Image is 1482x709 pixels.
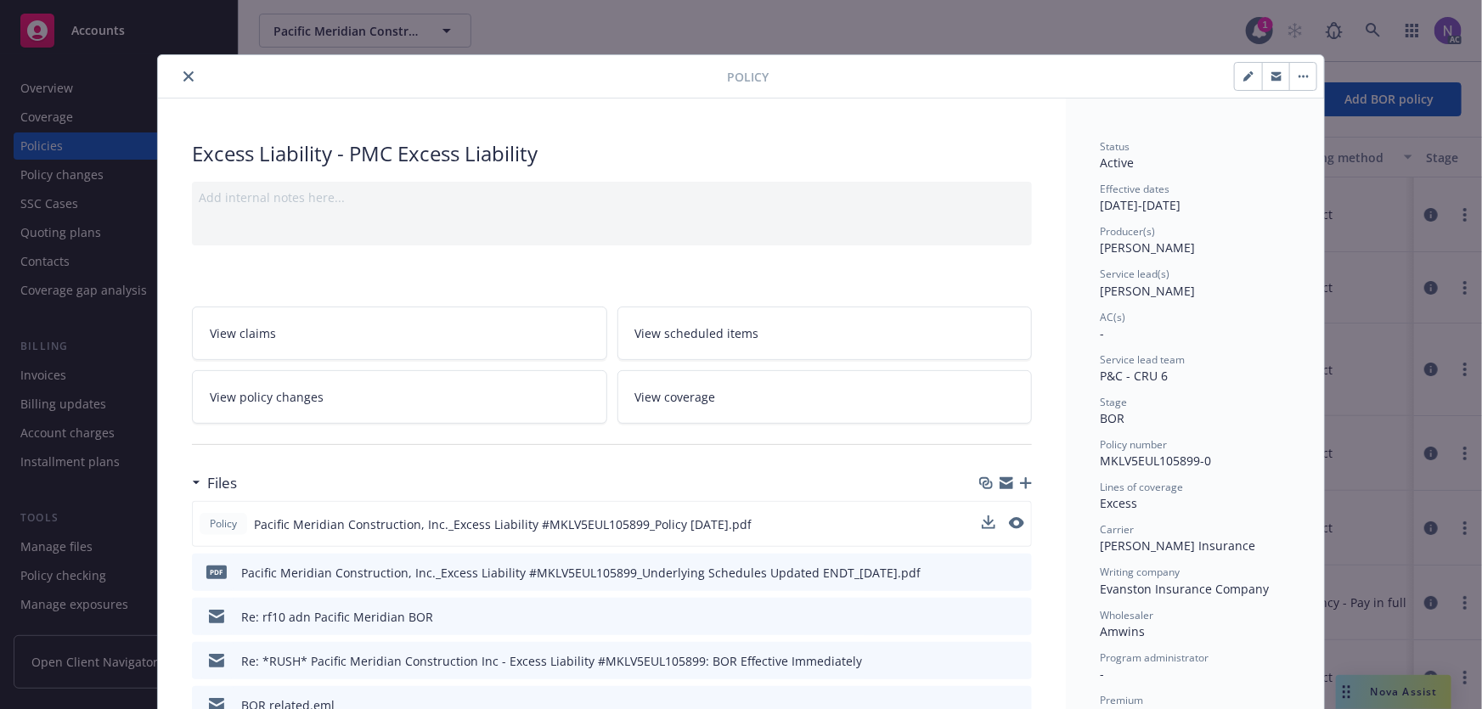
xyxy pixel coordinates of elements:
button: download file [982,515,995,533]
span: Service lead(s) [1100,267,1169,281]
button: preview file [1010,608,1025,626]
span: BOR [1100,410,1124,426]
span: Stage [1100,395,1127,409]
span: pdf [206,566,227,578]
span: MKLV5EUL105899-0 [1100,453,1211,469]
div: Re: *RUSH* Pacific Meridian Construction Inc - Excess Liability #MKLV5EUL105899: BOR Effective Im... [241,652,862,670]
button: download file [983,608,996,626]
button: download file [983,652,996,670]
button: preview file [1010,564,1025,582]
span: View policy changes [210,388,324,406]
span: Wholesaler [1100,608,1153,622]
div: Excess Liability - PMC Excess Liability [192,139,1032,168]
span: Active [1100,155,1134,171]
span: - [1100,325,1104,341]
span: View coverage [635,388,716,406]
span: [PERSON_NAME] Insurance [1100,537,1255,554]
span: Premium [1100,693,1143,707]
a: View coverage [617,370,1033,424]
span: - [1100,666,1104,682]
div: Add internal notes here... [199,189,1025,206]
span: View scheduled items [635,324,759,342]
span: P&C - CRU 6 [1100,368,1168,384]
button: preview file [1009,515,1024,533]
a: View policy changes [192,370,607,424]
span: Policy [727,68,769,86]
span: Status [1100,139,1130,154]
span: Producer(s) [1100,224,1155,239]
button: download file [982,515,995,529]
a: View claims [192,307,607,360]
span: Writing company [1100,565,1180,579]
span: Evanston Insurance Company [1100,581,1269,597]
span: View claims [210,324,276,342]
span: AC(s) [1100,310,1125,324]
span: [PERSON_NAME] [1100,283,1195,299]
span: Service lead team [1100,352,1185,367]
a: View scheduled items [617,307,1033,360]
span: Carrier [1100,522,1134,537]
button: download file [983,564,996,582]
div: Excess [1100,494,1290,512]
div: [DATE] - [DATE] [1100,182,1290,214]
span: Pacific Meridian Construction, Inc._Excess Liability #MKLV5EUL105899_Policy [DATE].pdf [254,515,752,533]
span: [PERSON_NAME] [1100,239,1195,256]
span: Effective dates [1100,182,1169,196]
span: Policy number [1100,437,1167,452]
div: Re: rf10 adn Pacific Meridian BOR [241,608,433,626]
button: preview file [1010,652,1025,670]
span: Amwins [1100,623,1145,639]
button: preview file [1009,517,1024,529]
span: Program administrator [1100,650,1209,665]
button: close [178,66,199,87]
div: Pacific Meridian Construction, Inc._Excess Liability #MKLV5EUL105899_Underlying Schedules Updated... [241,564,921,582]
span: Policy [206,516,240,532]
span: Lines of coverage [1100,480,1183,494]
div: Files [192,472,237,494]
h3: Files [207,472,237,494]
